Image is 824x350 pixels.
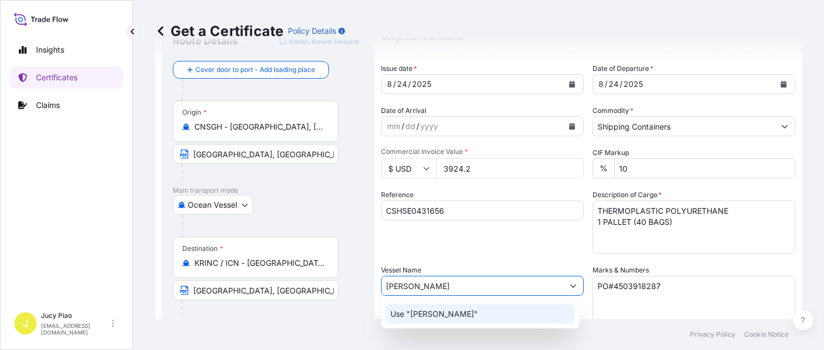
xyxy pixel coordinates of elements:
[36,44,64,55] p: Insights
[155,22,284,40] p: Get a Certificate
[419,120,439,133] div: year,
[690,330,735,339] p: Privacy Policy
[382,276,563,296] : Type to search vessel name or IMO
[182,108,207,117] div: Origin
[396,78,408,91] div: day,
[593,158,614,178] div: %
[416,120,419,133] div: /
[775,116,795,136] button: Show suggestions
[744,330,789,339] p: Cookie Notice
[393,78,396,91] div: /
[41,322,110,336] p: [EMAIL_ADDRESS][DOMAIN_NAME]
[173,186,363,195] p: Main transport mode
[381,105,426,116] span: Date of Arrival
[563,117,581,135] button: Calendar
[614,158,795,178] input: Enter percentage between 0 and 24%
[404,120,416,133] div: day,
[381,265,421,276] label: Vessel Name
[182,244,223,253] div: Destination
[605,78,607,91] div: /
[381,200,584,220] input: Enter booking reference
[173,280,339,300] input: Text to appear on certificate
[775,75,792,93] button: Calendar
[386,120,401,133] div: month,
[36,100,60,111] p: Claims
[195,64,315,75] span: Cover door to port - Add loading place
[622,78,644,91] div: year,
[593,265,649,276] label: Marks & Numbers
[386,304,575,324] div: Suggestions
[563,276,583,296] button: Show suggestions
[607,78,620,91] div: day,
[411,78,432,91] div: year,
[401,120,404,133] div: /
[386,78,393,91] div: month,
[381,63,417,74] span: Issue date
[593,63,653,74] span: Date of Departure
[390,308,478,320] p: Use "[PERSON_NAME]"
[598,78,605,91] div: month,
[173,144,339,164] input: Text to appear on certificate
[288,25,336,37] p: Policy Details
[436,158,584,178] input: Enter amount
[23,318,28,329] span: J
[41,311,110,320] p: Jucy Piao
[173,195,253,215] button: Select transport
[194,121,325,132] input: Origin
[620,78,622,91] div: /
[593,116,775,136] input: Type to search commodity
[194,258,325,269] input: Destination
[593,105,634,116] label: Commodity
[381,147,584,156] span: Commercial Invoice Value
[593,189,662,200] label: Description of Cargo
[188,199,237,210] span: Ocean Vessel
[563,75,581,93] button: Calendar
[593,147,629,158] label: CIF Markup
[36,72,78,83] p: Certificates
[408,78,411,91] div: /
[381,189,414,200] label: Reference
